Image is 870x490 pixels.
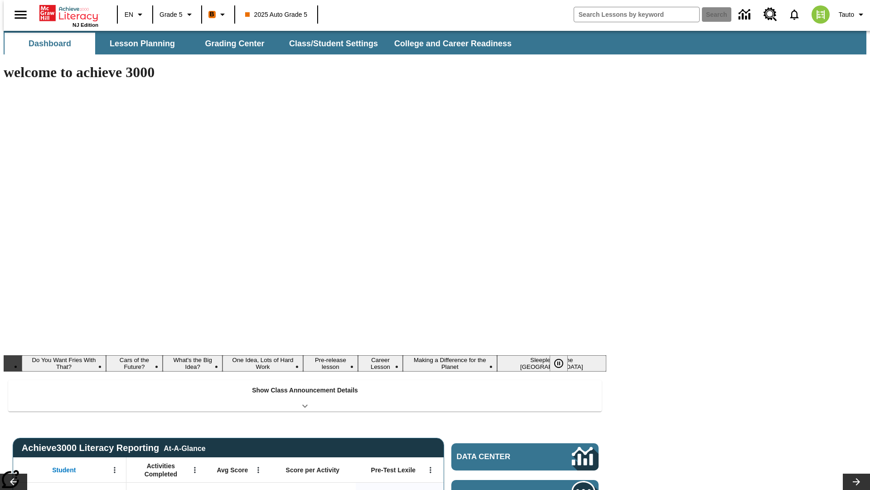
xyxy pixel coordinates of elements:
div: At-A-Glance [164,443,205,453]
button: Dashboard [5,33,95,54]
a: Data Center [733,2,758,27]
button: Lesson Planning [97,33,188,54]
button: Profile/Settings [835,6,870,23]
span: Achieve3000 Literacy Reporting [22,443,206,453]
button: Class/Student Settings [282,33,385,54]
button: Grade: Grade 5, Select a grade [156,6,198,23]
img: avatar image [812,5,830,24]
span: 2025 Auto Grade 5 [245,10,308,20]
button: Slide 6 Career Lesson [358,355,403,372]
button: Slide 7 Making a Difference for the Planet [403,355,497,372]
a: Data Center [451,443,599,470]
button: Open Menu [188,463,202,477]
span: B [210,9,214,20]
button: College and Career Readiness [387,33,519,54]
span: NJ Edition [72,22,98,28]
button: Slide 5 Pre-release lesson [303,355,358,372]
input: search field [574,7,699,22]
h1: welcome to achieve 3000 [4,64,606,81]
button: Open Menu [424,463,437,477]
span: Activities Completed [131,462,191,478]
a: Notifications [783,3,806,26]
span: Avg Score [217,466,248,474]
button: Slide 4 One Idea, Lots of Hard Work [222,355,303,372]
button: Slide 2 Cars of the Future? [106,355,163,372]
button: Open side menu [7,1,34,28]
div: SubNavbar [4,33,520,54]
button: Slide 1 Do You Want Fries With That? [22,355,106,372]
button: Grading Center [189,33,280,54]
button: Slide 3 What's the Big Idea? [163,355,222,372]
button: Slide 8 Sleepless in the Animal Kingdom [497,355,606,372]
span: Grade 5 [159,10,183,20]
button: Open Menu [108,463,121,477]
p: Show Class Announcement Details [252,386,358,395]
a: Home [39,4,98,22]
span: EN [125,10,133,20]
div: Home [39,3,98,28]
span: Student [52,466,76,474]
button: Open Menu [251,463,265,477]
button: Pause [550,355,568,372]
button: Boost Class color is orange. Change class color [205,6,232,23]
button: Lesson carousel, Next [843,474,870,490]
div: Pause [550,355,577,372]
div: SubNavbar [4,31,866,54]
span: Data Center [457,452,541,461]
button: Select a new avatar [806,3,835,26]
span: Tauto [839,10,854,20]
button: Language: EN, Select a language [121,6,150,23]
span: Score per Activity [286,466,340,474]
a: Resource Center, Will open in new tab [758,2,783,27]
div: Show Class Announcement Details [8,380,602,412]
span: Pre-Test Lexile [371,466,416,474]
